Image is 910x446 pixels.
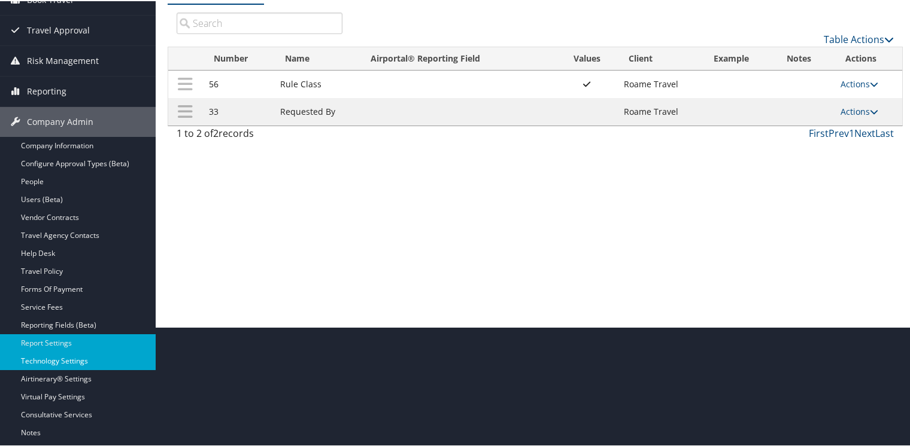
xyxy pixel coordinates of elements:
[841,77,878,88] a: Actions
[809,126,829,139] a: First
[274,46,360,69] th: Name
[776,46,835,69] th: Notes
[27,106,93,136] span: Company Admin
[360,46,556,69] th: Airportal&reg; Reporting Field
[556,46,618,69] th: Values
[27,75,66,105] span: Reporting
[849,126,854,139] a: 1
[841,105,878,116] a: Actions
[703,46,776,69] th: Example
[168,46,203,69] th: : activate to sort column descending
[274,97,360,124] td: Requested By
[835,46,902,69] th: Actions
[875,126,894,139] a: Last
[618,97,703,124] td: Roame Travel
[618,69,703,97] td: Roame Travel
[27,14,90,44] span: Travel Approval
[177,125,342,145] div: 1 to 2 of records
[27,45,99,75] span: Risk Management
[177,11,342,33] input: Search
[824,32,894,45] a: Table Actions
[203,46,274,69] th: Number
[213,126,219,139] span: 2
[274,69,360,97] td: Rule Class
[618,46,703,69] th: Client
[203,69,274,97] td: 56
[203,97,274,124] td: 33
[829,126,849,139] a: Prev
[854,126,875,139] a: Next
